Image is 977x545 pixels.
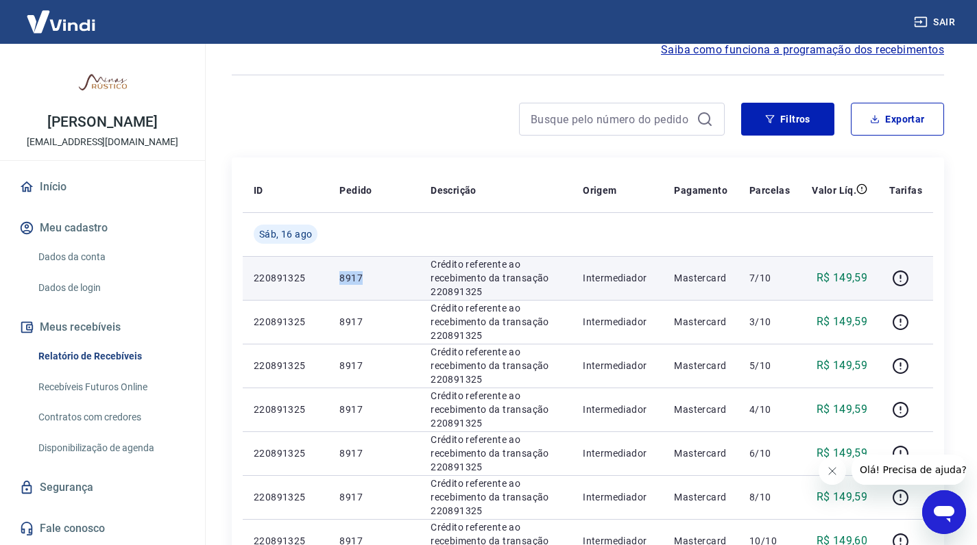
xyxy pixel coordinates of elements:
a: Fale conosco [16,514,189,544]
p: 220891325 [254,271,317,285]
p: 8917 [339,490,409,504]
p: R$ 149,59 [817,401,868,418]
span: Sáb, 16 ago [259,227,312,241]
p: Parcelas [749,183,790,197]
p: 220891325 [254,490,317,504]
p: Crédito referente ao recebimento da transação 220891325 [431,301,561,342]
p: 6/10 [749,446,790,460]
p: Origem [583,183,616,197]
p: Intermediador [583,490,652,504]
input: Busque pelo número do pedido [531,109,691,129]
p: Valor Líq. [812,183,856,197]
p: Intermediador [583,359,652,372]
p: 8917 [339,359,409,372]
p: 220891325 [254,446,317,460]
p: R$ 149,59 [817,314,868,330]
p: 8917 [339,403,409,416]
p: Mastercard [674,403,727,416]
iframe: Mensagem da empresa [852,455,966,485]
p: Crédito referente ao recebimento da transação 220891325 [431,345,561,386]
a: Recebíveis Futuros Online [33,373,189,401]
p: 220891325 [254,315,317,329]
button: Meu cadastro [16,213,189,243]
p: Mastercard [674,315,727,329]
a: Dados de login [33,274,189,302]
a: Saiba como funciona a programação dos recebimentos [661,42,944,58]
p: Pagamento [674,183,727,197]
button: Meus recebíveis [16,312,189,342]
p: Pedido [339,183,372,197]
p: Intermediador [583,446,652,460]
p: Mastercard [674,359,727,372]
p: Intermediador [583,403,652,416]
p: R$ 149,59 [817,270,868,286]
img: Vindi [16,1,106,42]
a: Disponibilização de agenda [33,434,189,462]
p: [PERSON_NAME] [47,115,157,129]
p: Mastercard [674,446,727,460]
a: Relatório de Recebíveis [33,342,189,370]
span: Olá! Precisa de ajuda? [8,10,115,21]
iframe: Botão para abrir a janela de mensagens [922,490,966,534]
p: 8/10 [749,490,790,504]
p: 220891325 [254,359,317,372]
button: Filtros [741,103,834,136]
a: Contratos com credores [33,403,189,431]
button: Exportar [851,103,944,136]
img: e2df7ce7-719b-4498-9a0f-938f4d5f99aa.jpeg [75,55,130,110]
p: R$ 149,59 [817,357,868,374]
p: 8917 [339,446,409,460]
p: Crédito referente ao recebimento da transação 220891325 [431,389,561,430]
button: Sair [911,10,961,35]
a: Segurança [16,472,189,503]
p: Descrição [431,183,477,197]
p: 4/10 [749,403,790,416]
p: R$ 149,59 [817,489,868,505]
p: 3/10 [749,315,790,329]
p: 220891325 [254,403,317,416]
p: Crédito referente ao recebimento da transação 220891325 [431,477,561,518]
p: R$ 149,59 [817,445,868,461]
a: Início [16,172,189,202]
iframe: Fechar mensagem [819,457,846,485]
p: Crédito referente ao recebimento da transação 220891325 [431,257,561,299]
a: Dados da conta [33,243,189,271]
p: 7/10 [749,271,790,285]
p: 8917 [339,315,409,329]
p: ID [254,183,263,197]
p: Intermediador [583,271,652,285]
p: Tarifas [889,183,922,197]
p: 8917 [339,271,409,285]
p: Mastercard [674,271,727,285]
p: 5/10 [749,359,790,372]
p: Intermediador [583,315,652,329]
p: Mastercard [674,490,727,504]
p: Crédito referente ao recebimento da transação 220891325 [431,433,561,474]
p: [EMAIL_ADDRESS][DOMAIN_NAME] [27,135,178,149]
